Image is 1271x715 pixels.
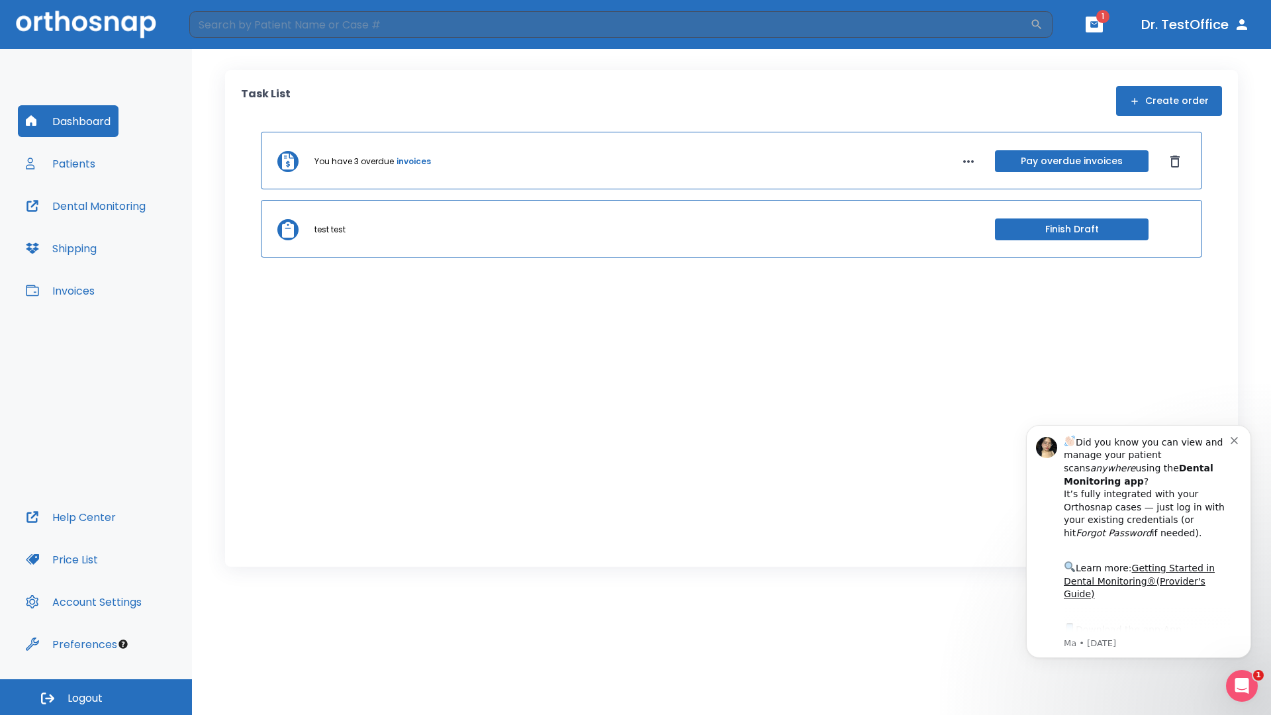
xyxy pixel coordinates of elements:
[18,190,154,222] button: Dental Monitoring
[995,218,1149,240] button: Finish Draft
[314,224,346,236] p: test test
[18,544,106,575] button: Price List
[314,156,394,167] p: You have 3 overdue
[1136,13,1255,36] button: Dr. TestOffice
[241,86,291,116] p: Task List
[68,691,103,706] span: Logout
[16,11,156,38] img: Orthosnap
[189,11,1030,38] input: Search by Patient Name or Case #
[18,501,124,533] button: Help Center
[18,148,103,179] button: Patients
[1164,151,1186,172] button: Dismiss
[1253,670,1264,681] span: 1
[1116,86,1222,116] button: Create order
[1226,670,1258,702] iframe: Intercom live chat
[18,232,105,264] button: Shipping
[18,628,125,660] button: Preferences
[397,156,431,167] a: invoices
[117,638,129,650] div: Tooltip anchor
[1006,408,1271,708] iframe: Intercom notifications message
[18,586,150,618] button: Account Settings
[18,105,118,137] button: Dashboard
[18,275,103,307] button: Invoices
[995,150,1149,172] button: Pay overdue invoices
[1096,10,1109,23] span: 1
